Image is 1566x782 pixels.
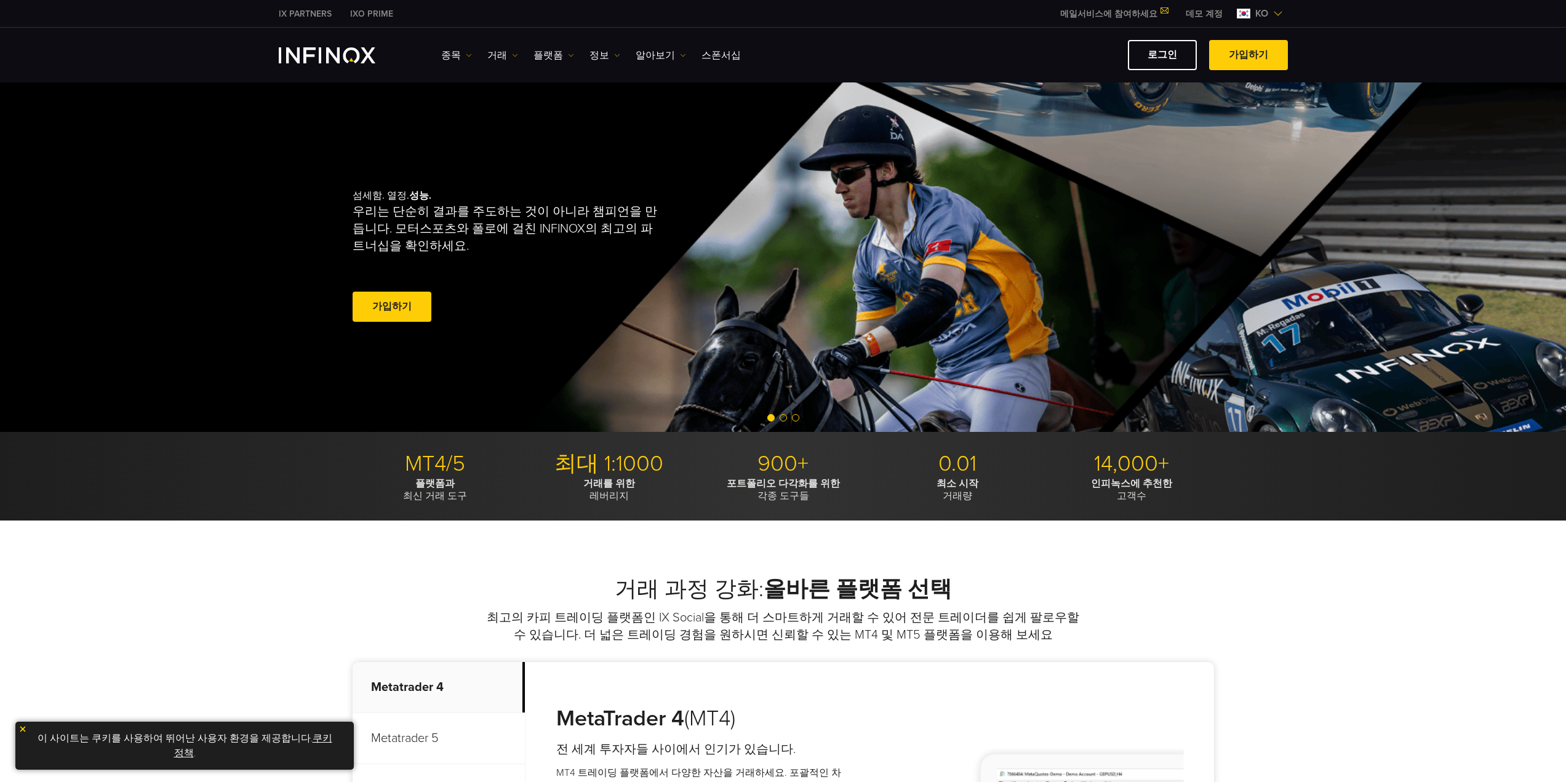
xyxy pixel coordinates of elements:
[353,662,525,713] p: Metatrader 4
[353,477,517,502] p: 최신 거래 도구
[583,477,635,490] strong: 거래를 위한
[764,576,952,602] strong: 올바른 플랫폼 선택
[636,48,686,63] a: 알아보기
[875,477,1040,502] p: 거래량
[556,741,850,758] h4: 전 세계 투자자들 사이에서 인기가 있습니다.
[701,450,866,477] p: 900+
[1128,40,1197,70] a: 로그인
[18,725,27,733] img: yellow close icon
[556,705,850,732] h3: (MT4)
[22,728,348,764] p: 이 사이트는 쿠키를 사용하여 뛰어난 사용자 환경을 제공합니다. .
[780,414,787,421] span: Go to slide 2
[701,477,866,502] p: 각종 도구들
[1049,450,1214,477] p: 14,000+
[527,477,692,502] p: 레버리지
[875,450,1040,477] p: 0.01
[533,48,574,63] a: 플랫폼
[353,576,1214,603] h2: 거래 과정 강화:
[556,705,684,732] strong: MetaTrader 4
[527,450,692,477] p: 최대 1:1000
[353,292,431,322] a: 가입하기
[1209,40,1288,70] a: 가입하기
[701,48,741,63] a: 스폰서십
[1049,477,1214,502] p: 고객수
[1176,7,1232,20] a: INFINOX MENU
[415,477,455,490] strong: 플랫폼과
[409,190,431,202] strong: 성능.
[353,450,517,477] p: MT4/5
[792,414,799,421] span: Go to slide 3
[353,170,740,345] div: 섬세함. 열정.
[937,477,978,490] strong: 최소 시작
[485,609,1082,644] p: 최고의 카피 트레이딩 플랫폼인 IX Social을 통해 더 스마트하게 거래할 수 있어 전문 트레이더를 쉽게 팔로우할 수 있습니다. 더 넓은 트레이딩 경험을 원하시면 신뢰할 수...
[487,48,518,63] a: 거래
[1091,477,1172,490] strong: 인피녹스에 추천한
[589,48,620,63] a: 정보
[279,47,404,63] a: INFINOX Logo
[727,477,840,490] strong: 포트폴리오 다각화를 위한
[353,203,663,255] p: 우리는 단순히 결과를 주도하는 것이 아니라 챔피언을 만듭니다. 모터스포츠와 폴로에 걸친 INFINOX의 최고의 파트너십을 확인하세요.
[441,48,472,63] a: 종목
[353,713,525,764] p: Metatrader 5
[1250,6,1273,21] span: ko
[1051,9,1176,19] a: 메일서비스에 참여하세요
[270,7,341,20] a: INFINOX
[341,7,402,20] a: INFINOX
[767,414,775,421] span: Go to slide 1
